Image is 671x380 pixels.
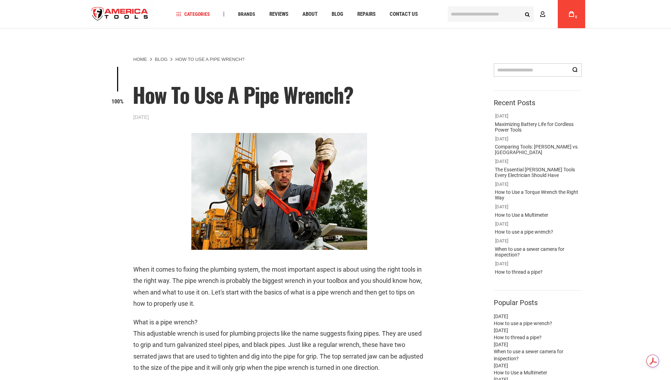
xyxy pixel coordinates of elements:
[495,113,508,119] span: [DATE]
[495,204,508,209] span: [DATE]
[492,267,545,277] a: How to thread a pipe?
[175,57,245,62] strong: How to use a pipe wrench?
[494,342,508,347] span: [DATE]
[494,335,542,340] a: How to thread a pipe?
[133,317,425,374] p: What is a pipe wrench? This adjustable wrench is used for plumbing projects like the name suggest...
[354,9,379,19] a: Repairs
[494,363,508,368] span: [DATE]
[302,12,318,17] span: About
[492,120,583,134] a: Maximizing Battery Life for Cordless Power Tools
[86,1,154,27] a: store logo
[109,99,126,105] h6: 100%
[328,9,346,19] a: Blog
[495,182,508,187] span: [DATE]
[357,12,376,17] span: Repairs
[238,12,255,17] span: Brands
[494,313,508,319] span: [DATE]
[133,78,353,110] span: How to use a pipe wrench?
[299,9,321,19] a: About
[494,328,508,333] span: [DATE]
[269,12,288,17] span: Reviews
[492,165,583,180] a: The Essential [PERSON_NAME] Tools Every Electrician Should Have
[133,56,147,63] a: Home
[235,9,258,19] a: Brands
[494,298,538,307] strong: Popular Posts
[386,9,421,19] a: Contact Us
[495,261,508,266] span: [DATE]
[86,1,154,27] img: America Tools
[520,7,534,21] button: Search
[494,370,547,375] a: How to Use a Multimeter
[332,12,343,17] span: Blog
[495,221,508,227] span: [DATE]
[133,264,425,310] p: When it comes to fixing the plumbing system, the most important aspect is about using the right t...
[492,142,583,157] a: Comparing Tools: [PERSON_NAME] vs. [GEOGRAPHIC_DATA]
[133,114,149,121] span: [DATE]
[266,9,292,19] a: Reviews
[494,99,535,107] strong: Recent Posts
[176,12,210,17] span: Categories
[492,245,583,259] a: When to use a sewer camera for inspection?
[173,9,213,19] a: Categories
[155,56,167,63] a: Blog
[390,12,418,17] span: Contact Us
[492,227,556,236] a: How to use a pipe wrench?
[495,159,508,164] span: [DATE]
[495,136,508,141] span: [DATE]
[494,349,563,361] a: When to use a sewer camera for inspection?
[492,210,551,220] a: How to Use a Multimeter
[575,15,577,19] span: 0
[495,238,508,243] span: [DATE]
[494,321,552,326] a: How to use a pipe wrench?
[492,188,583,202] a: How to Use a Torque Wrench the Right Way
[191,133,367,250] img: How to use a pipe wrench?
